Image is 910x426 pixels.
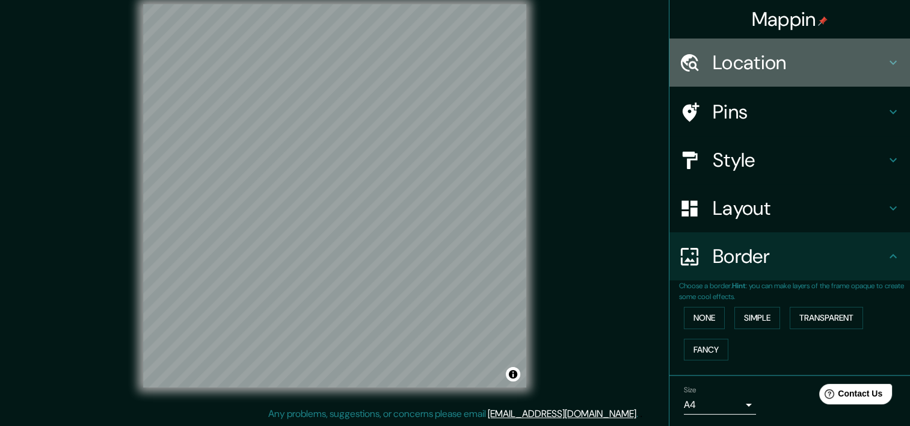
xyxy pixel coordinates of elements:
h4: Location [713,51,886,75]
div: Layout [669,184,910,232]
h4: Border [713,244,886,268]
button: Simple [734,307,780,329]
a: [EMAIL_ADDRESS][DOMAIN_NAME] [488,407,636,420]
button: None [684,307,725,329]
button: Toggle attribution [506,367,520,381]
div: Pins [669,88,910,136]
div: Location [669,39,910,87]
canvas: Map [143,4,526,387]
b: Hint [732,281,746,291]
div: . [638,407,640,421]
h4: Layout [713,196,886,220]
h4: Mappin [752,7,828,31]
h4: Pins [713,100,886,124]
iframe: Help widget launcher [803,379,897,413]
img: pin-icon.png [818,16,828,26]
div: . [640,407,642,421]
div: Border [669,232,910,280]
button: Transparent [790,307,863,329]
p: Any problems, suggestions, or concerns please email . [268,407,638,421]
p: Choose a border. : you can make layers of the frame opaque to create some cool effects. [679,280,910,302]
div: Style [669,136,910,184]
div: A4 [684,395,756,415]
label: Size [684,385,696,395]
h4: Style [713,148,886,172]
button: Fancy [684,339,728,361]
